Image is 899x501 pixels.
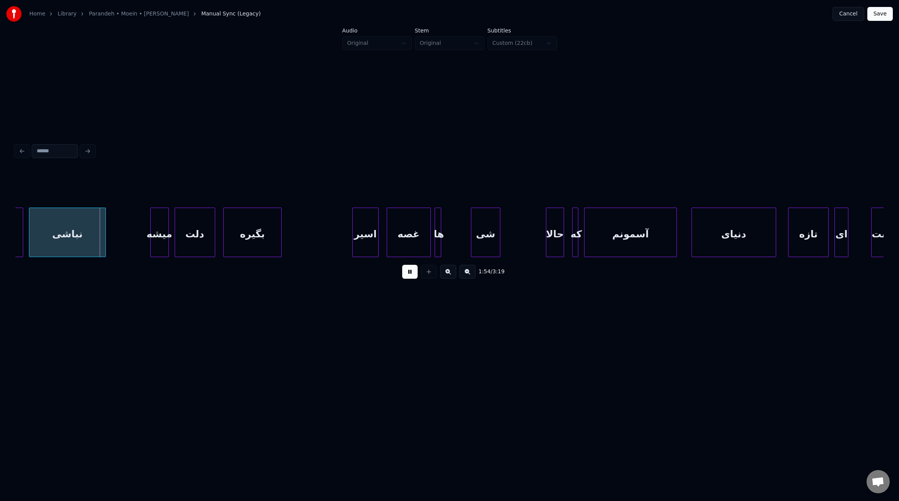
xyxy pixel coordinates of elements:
label: Subtitles [488,28,557,33]
button: Save [867,7,893,21]
span: 3:19 [493,268,505,276]
span: 1:54 [479,268,491,276]
a: Library [58,10,76,18]
label: Stem [415,28,484,33]
button: Cancel [833,7,864,21]
a: Parandeh • Moein • [PERSON_NAME] [89,10,189,18]
nav: breadcrumb [29,10,261,18]
div: / [479,268,497,276]
img: youka [6,6,22,22]
span: Manual Sync (Legacy) [201,10,261,18]
div: Open chat [867,470,890,493]
a: Home [29,10,45,18]
label: Audio [342,28,412,33]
